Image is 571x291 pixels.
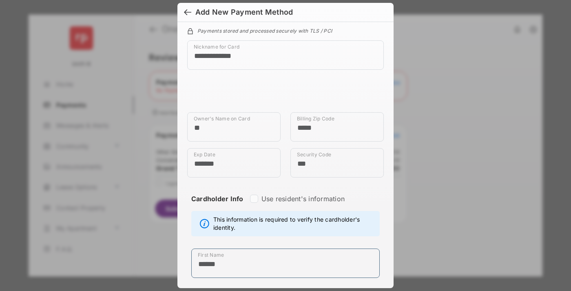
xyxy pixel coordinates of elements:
[261,195,345,203] label: Use resident's information
[187,76,384,112] iframe: Credit card field
[195,8,293,17] div: Add New Payment Method
[187,27,384,34] div: Payments stored and processed securely with TLS / PCI
[191,195,243,218] strong: Cardholder Info
[213,215,375,232] span: This information is required to verify the cardholder's identity.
